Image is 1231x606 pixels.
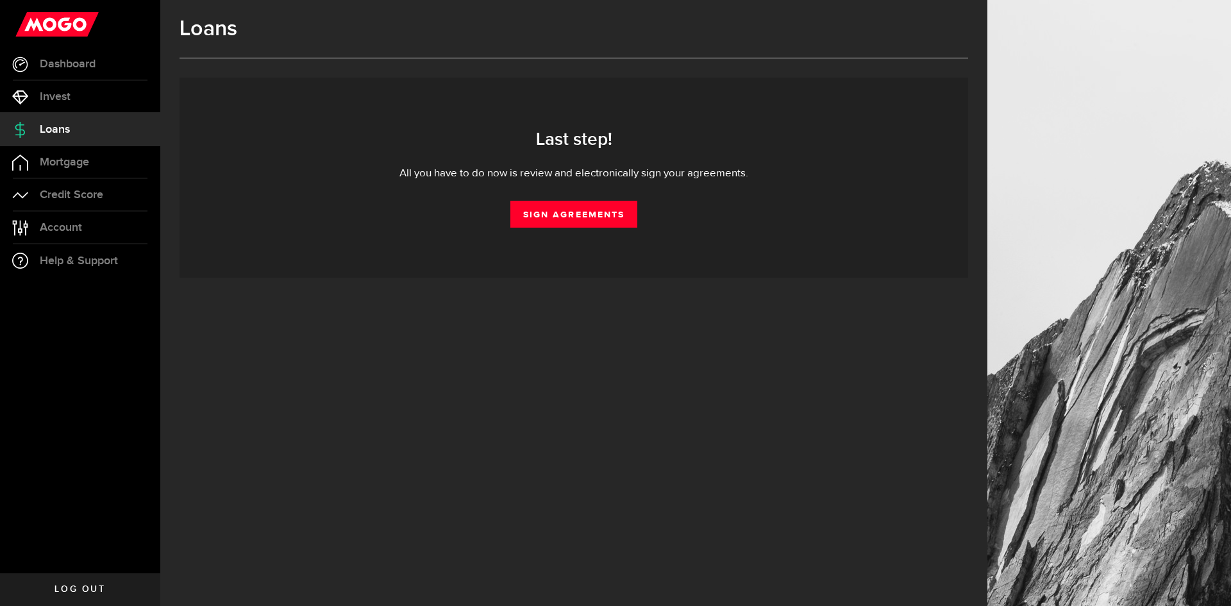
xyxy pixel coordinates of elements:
span: Account [40,222,82,233]
h3: Last step! [199,130,949,150]
h1: Loans [180,16,968,42]
div: All you have to do now is review and electronically sign your agreements. [199,166,949,181]
span: Help & Support [40,255,118,267]
span: Dashboard [40,58,96,70]
span: Loans [40,124,70,135]
span: Log out [54,585,105,594]
span: Mortgage [40,156,89,168]
span: Credit Score [40,189,103,201]
span: Invest [40,91,71,103]
a: Sign Agreements [510,201,637,228]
